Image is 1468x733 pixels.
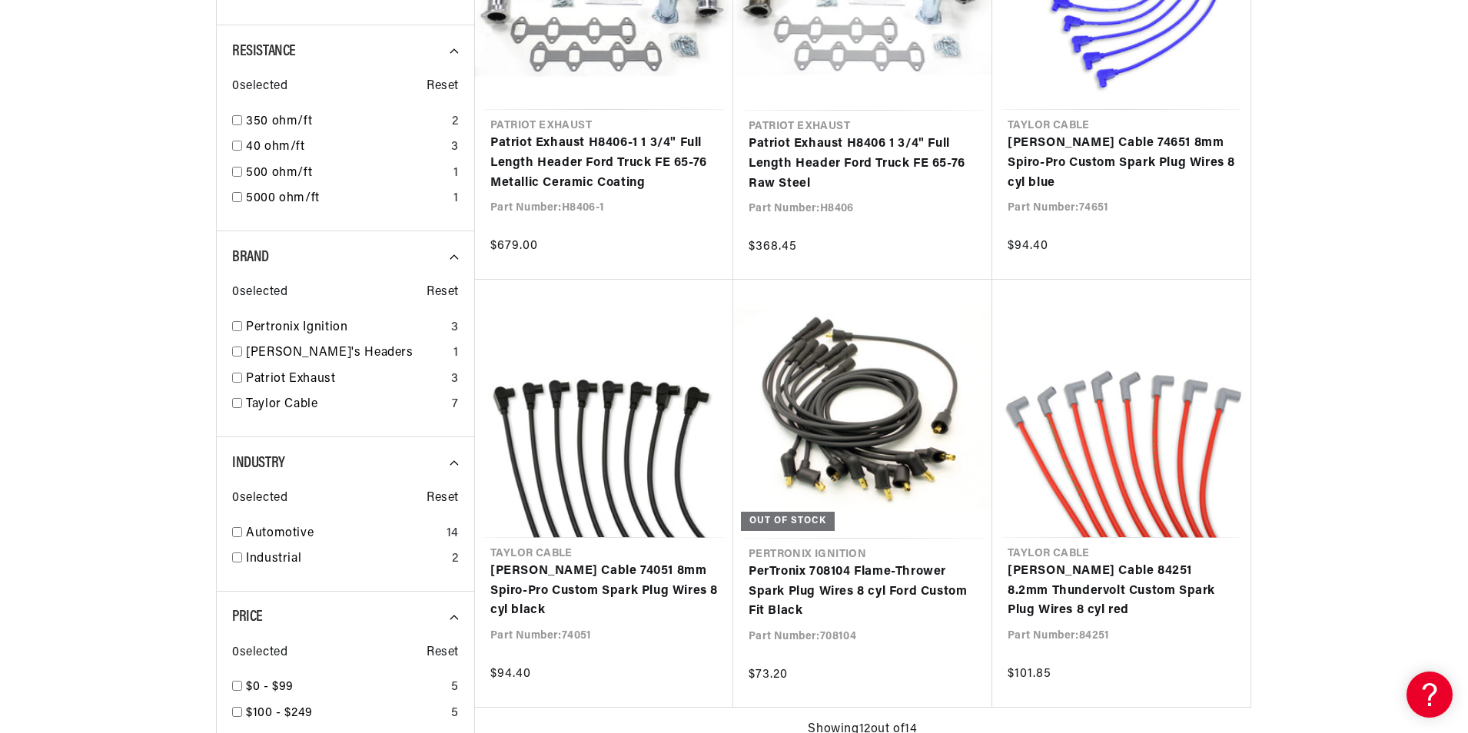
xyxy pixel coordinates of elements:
a: Pertronix Ignition [246,318,445,338]
div: 7 [452,395,459,415]
div: 1 [453,343,459,363]
div: 3 [451,318,459,338]
span: $0 - $99 [246,681,294,693]
a: 350 ohm/ft [246,112,446,132]
a: [PERSON_NAME] Cable 84251 8.2mm Thundervolt Custom Spark Plug Wires 8 cyl red [1008,562,1235,621]
a: 500 ohm/ft [246,164,447,184]
a: Taylor Cable [246,395,446,415]
span: Industry [232,456,285,471]
a: [PERSON_NAME]'s Headers [246,343,447,363]
span: Price [232,609,263,625]
a: Patriot Exhaust H8406-1 1 3/4" Full Length Header Ford Truck FE 65-76 Metallic Ceramic Coating [490,134,718,193]
span: 0 selected [232,643,287,663]
div: 5 [451,704,459,724]
span: 0 selected [232,283,287,303]
a: Industrial [246,549,446,569]
div: 2 [452,549,459,569]
div: 1 [453,189,459,209]
div: 3 [451,370,459,390]
span: 0 selected [232,77,287,97]
span: Reset [427,489,459,509]
span: Reset [427,283,459,303]
span: Resistance [232,44,296,59]
div: 2 [452,112,459,132]
a: [PERSON_NAME] Cable 74051 8mm Spiro-Pro Custom Spark Plug Wires 8 cyl black [490,562,718,621]
span: Brand [232,250,269,265]
a: 40 ohm/ft [246,138,445,158]
a: Patriot Exhaust [246,370,445,390]
span: Reset [427,77,459,97]
a: [PERSON_NAME] Cable 74651 8mm Spiro-Pro Custom Spark Plug Wires 8 cyl blue [1008,134,1235,193]
div: 5 [451,678,459,698]
a: 5000 ohm/ft [246,189,447,209]
div: 1 [453,164,459,184]
span: 0 selected [232,489,287,509]
a: Patriot Exhaust H8406 1 3/4" Full Length Header Ford Truck FE 65-76 Raw Steel [749,134,977,194]
a: PerTronix 708104 Flame-Thrower Spark Plug Wires 8 cyl Ford Custom Fit Black [749,562,977,622]
a: Automotive [246,524,440,544]
span: Reset [427,643,459,663]
div: 3 [451,138,459,158]
span: $100 - $249 [246,707,313,719]
div: 14 [447,524,459,544]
